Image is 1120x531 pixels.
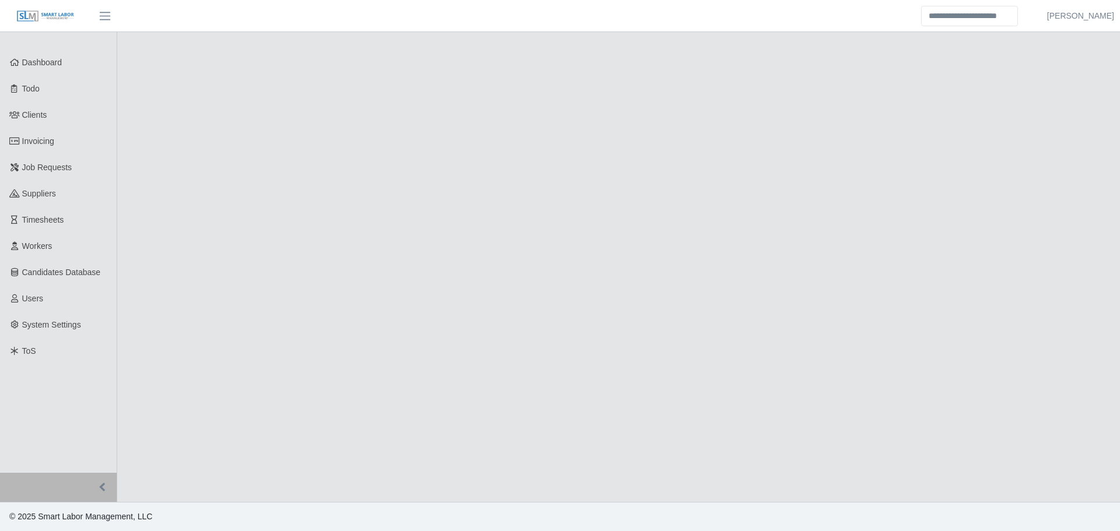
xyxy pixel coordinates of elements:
span: Job Requests [22,163,72,172]
span: Workers [22,241,52,251]
a: [PERSON_NAME] [1047,10,1114,22]
span: Todo [22,84,40,93]
span: Suppliers [22,189,56,198]
span: Users [22,294,44,303]
span: Dashboard [22,58,62,67]
span: Clients [22,110,47,119]
span: System Settings [22,320,81,329]
span: Candidates Database [22,268,101,277]
span: Timesheets [22,215,64,224]
input: Search [921,6,1018,26]
span: © 2025 Smart Labor Management, LLC [9,512,152,521]
img: SLM Logo [16,10,75,23]
span: ToS [22,346,36,356]
span: Invoicing [22,136,54,146]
